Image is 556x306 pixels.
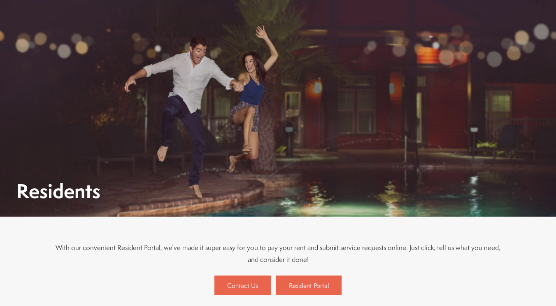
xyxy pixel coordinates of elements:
span: Resident Portal [289,281,329,290]
h1: Residents [16,182,100,200]
p: With our convenient Resident Portal, we’ve made it super easy for you to pay your rent and submit... [52,241,505,265]
span: Contact Us [227,281,258,290]
a: Resident Portal [276,276,342,295]
a: Contact Us [214,276,271,295]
